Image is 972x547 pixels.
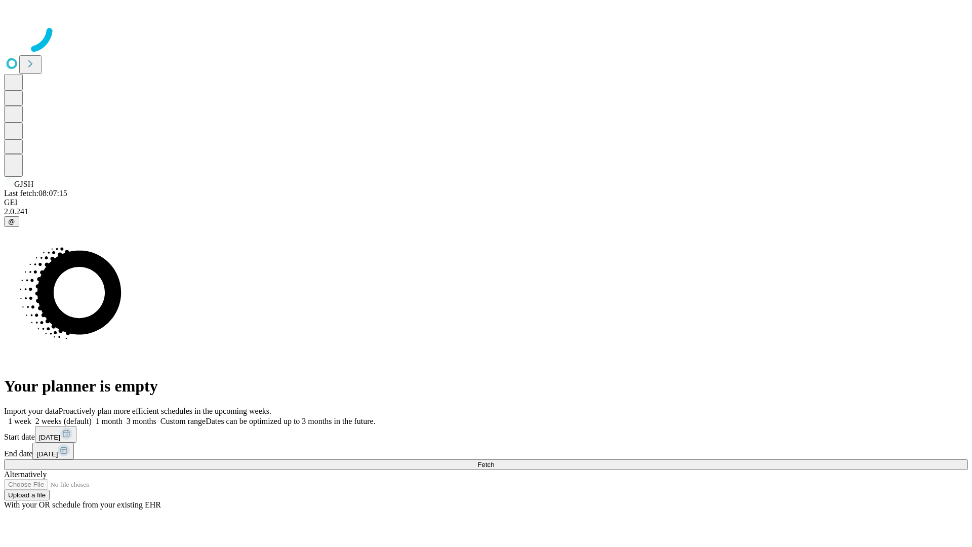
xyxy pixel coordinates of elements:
[14,180,33,188] span: GJSH
[4,459,968,470] button: Fetch
[4,377,968,396] h1: Your planner is empty
[35,426,76,443] button: [DATE]
[32,443,74,459] button: [DATE]
[4,216,19,227] button: @
[4,426,968,443] div: Start date
[8,417,31,425] span: 1 week
[4,443,968,459] div: End date
[206,417,375,425] span: Dates can be optimized up to 3 months in the future.
[477,461,494,468] span: Fetch
[36,450,58,458] span: [DATE]
[39,434,60,441] span: [DATE]
[4,470,47,479] span: Alternatively
[4,500,161,509] span: With your OR schedule from your existing EHR
[4,198,968,207] div: GEI
[59,407,271,415] span: Proactively plan more efficient schedules in the upcoming weeks.
[4,207,968,216] div: 2.0.241
[4,189,67,198] span: Last fetch: 08:07:15
[4,407,59,415] span: Import your data
[35,417,92,425] span: 2 weeks (default)
[4,490,50,500] button: Upload a file
[8,218,15,225] span: @
[96,417,123,425] span: 1 month
[160,417,206,425] span: Custom range
[127,417,156,425] span: 3 months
